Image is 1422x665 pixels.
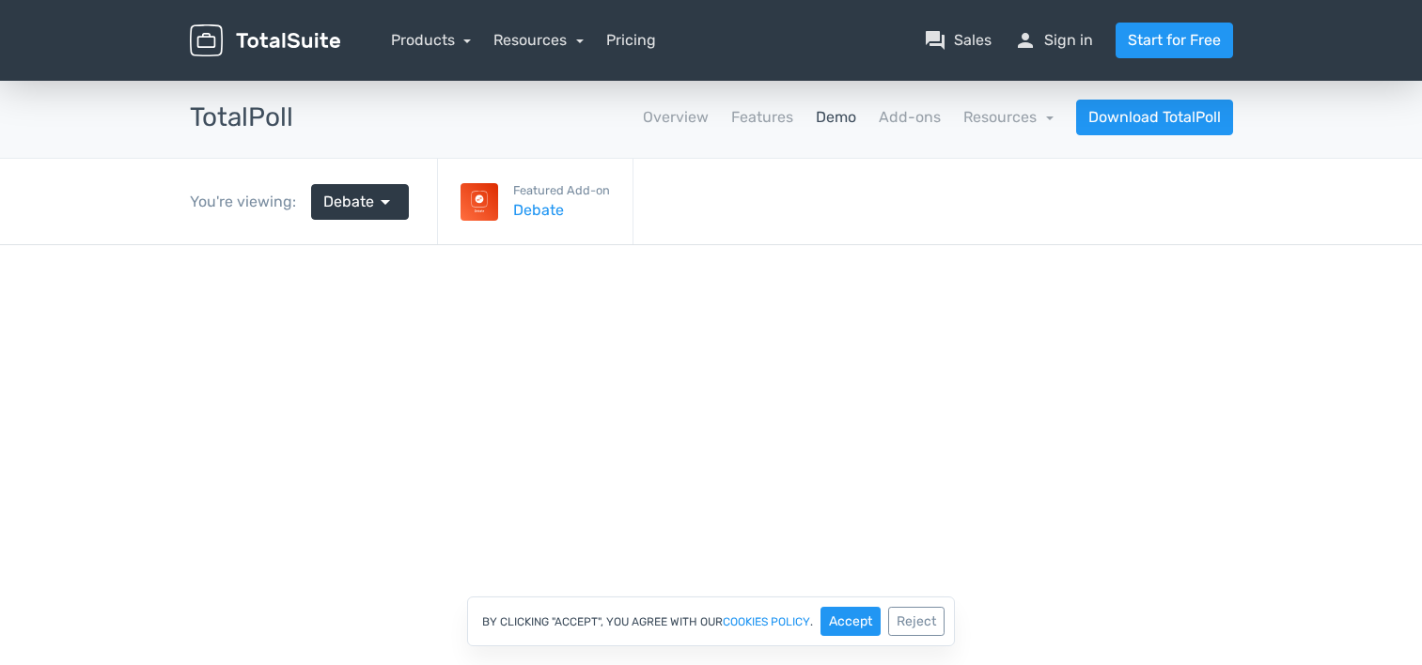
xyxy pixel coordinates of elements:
a: cookies policy [723,616,810,627]
a: Add-ons [879,106,941,129]
span: question_answer [924,29,946,52]
span: arrow_drop_down [374,191,397,213]
a: Debate [513,199,610,222]
a: question_answerSales [924,29,992,52]
a: Pricing [606,29,656,52]
small: Featured Add-on [513,181,610,199]
div: By clicking "Accept", you agree with our . [467,596,955,646]
a: Download TotalPoll [1076,100,1233,135]
a: Resources [963,108,1054,126]
a: personSign in [1014,29,1093,52]
a: Debate arrow_drop_down [311,184,409,220]
div: You're viewing: [190,191,311,213]
span: person [1014,29,1037,52]
a: Overview [643,106,709,129]
a: Demo [816,106,856,129]
a: Products [391,31,472,49]
a: Start for Free [1116,23,1233,58]
img: Debate [461,183,498,221]
span: Debate [323,191,374,213]
h3: TotalPoll [190,103,293,132]
a: Features [731,106,793,129]
button: Accept [820,607,881,636]
img: TotalSuite for WordPress [190,24,340,57]
a: Resources [493,31,584,49]
button: Reject [888,607,945,636]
